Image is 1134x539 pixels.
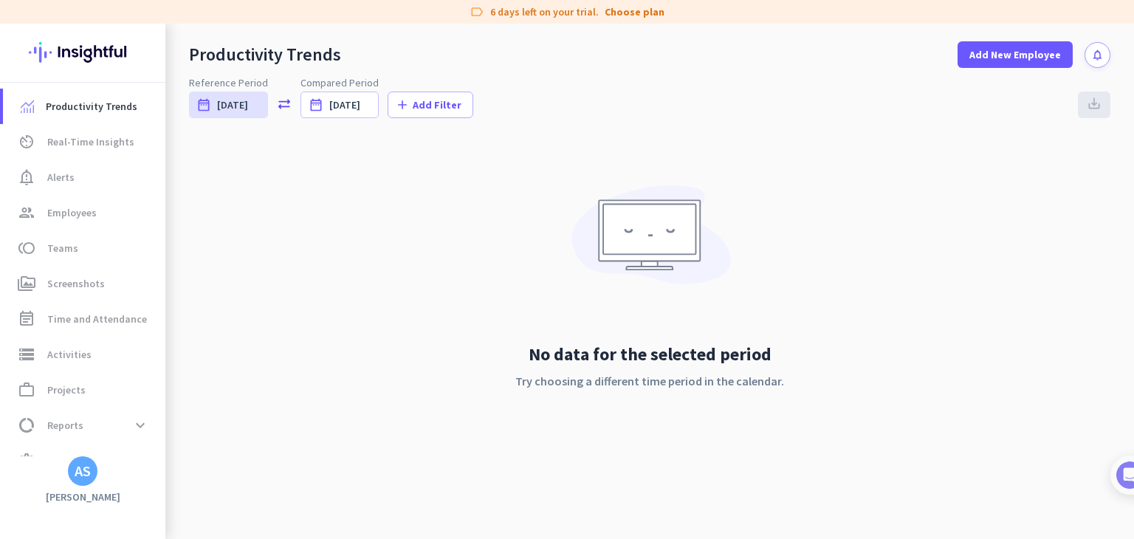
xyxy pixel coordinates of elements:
i: toll [18,239,35,257]
i: notification_important [18,168,35,186]
span: Productivity Trends [46,97,137,115]
a: Choose plan [605,4,664,19]
a: event_noteTime and Attendance [3,301,165,337]
a: tollTeams [3,230,165,266]
i: data_usage [18,416,35,434]
i: work_outline [18,381,35,399]
i: storage [18,346,35,363]
a: data_usageReportsexpand_more [3,408,165,443]
div: AS [75,464,91,478]
button: addAdd Filter [388,92,473,118]
span: Teams [47,239,78,257]
h2: No data for the selected period [515,343,784,366]
span: Screenshots [47,275,105,292]
a: work_outlineProjects [3,372,165,408]
a: groupEmployees [3,195,165,230]
a: storageActivities [3,337,165,372]
i: label [470,4,484,19]
i: perm_media [18,275,35,292]
span: sync_alt [277,97,292,111]
button: expand_more [127,412,154,439]
span: [DATE] [329,97,360,112]
div: Productivity Trends [189,44,341,66]
i: settings [18,452,35,470]
i: notifications [1091,49,1104,61]
span: [DATE] [217,97,248,112]
span: Time and Attendance [47,310,147,328]
span: Projects [47,381,86,399]
a: notification_importantAlerts [3,159,165,195]
span: Compared Period [300,75,379,90]
button: Add New Employee [958,41,1073,68]
a: perm_mediaScreenshots [3,266,165,301]
span: Reports [47,416,83,434]
a: av_timerReal-Time Insights [3,124,165,159]
img: No data [565,174,735,306]
a: settingsSettings [3,443,165,478]
span: Settings [47,452,87,470]
p: Try choosing a different time period in the calendar. [515,372,784,390]
img: Insightful logo [29,24,137,81]
button: notifications [1085,42,1110,68]
span: Activities [47,346,92,363]
i: av_timer [18,133,35,151]
span: Add New Employee [969,47,1061,62]
img: menu-item [21,100,34,113]
a: menu-itemProductivity Trends [3,89,165,124]
span: Employees [47,204,97,222]
span: Alerts [47,168,75,186]
i: add [395,97,410,112]
i: date_range [309,97,323,112]
i: date_range [196,97,211,112]
span: Add Filter [413,97,461,112]
span: Real-Time Insights [47,133,134,151]
i: event_note [18,310,35,328]
span: Reference Period [189,75,268,90]
i: group [18,204,35,222]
